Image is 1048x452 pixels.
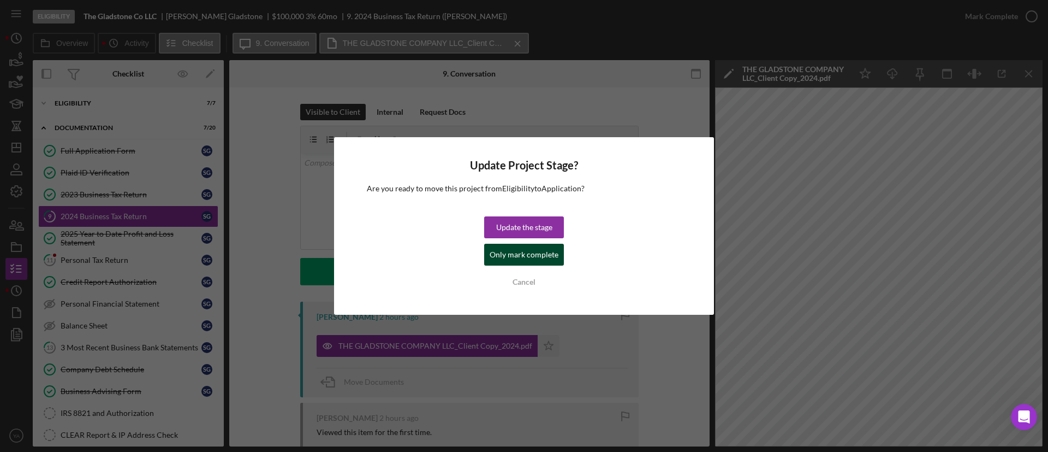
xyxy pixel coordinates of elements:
[367,159,681,172] h4: Update Project Stage?
[496,216,552,238] div: Update the stage
[1011,404,1037,430] iframe: Intercom live chat
[484,271,564,293] button: Cancel
[484,244,564,266] button: Only mark complete
[490,244,558,266] div: Only mark complete
[513,271,535,293] div: Cancel
[484,216,564,238] button: Update the stage
[367,183,681,195] p: Are you ready to move this project from Eligibility to Application ?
